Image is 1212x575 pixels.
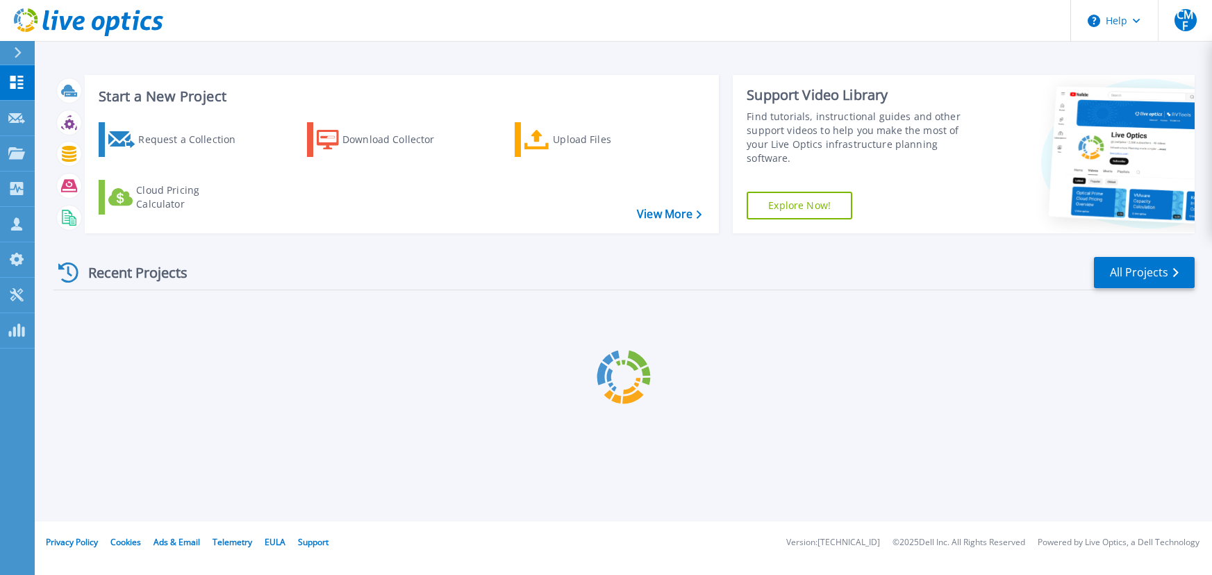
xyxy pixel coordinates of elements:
a: Ads & Email [153,536,200,548]
a: EULA [265,536,285,548]
div: Recent Projects [53,256,206,290]
a: Cookies [110,536,141,548]
h3: Start a New Project [99,89,701,104]
li: Powered by Live Optics, a Dell Technology [1038,538,1199,547]
span: CMF [1174,9,1197,31]
div: Cloud Pricing Calculator [136,183,247,211]
a: Upload Files [515,122,670,157]
li: © 2025 Dell Inc. All Rights Reserved [893,538,1025,547]
a: All Projects [1094,257,1195,288]
div: Upload Files [553,126,664,153]
a: Download Collector [307,122,462,157]
a: View More [637,208,702,221]
a: Privacy Policy [46,536,98,548]
li: Version: [TECHNICAL_ID] [786,538,880,547]
a: Request a Collection [99,122,254,157]
div: Support Video Library [747,86,981,104]
a: Telemetry [213,536,252,548]
div: Download Collector [342,126,454,153]
a: Cloud Pricing Calculator [99,180,254,215]
a: Explore Now! [747,192,852,219]
div: Find tutorials, instructional guides and other support videos to help you make the most of your L... [747,110,981,165]
a: Support [298,536,329,548]
div: Request a Collection [138,126,249,153]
